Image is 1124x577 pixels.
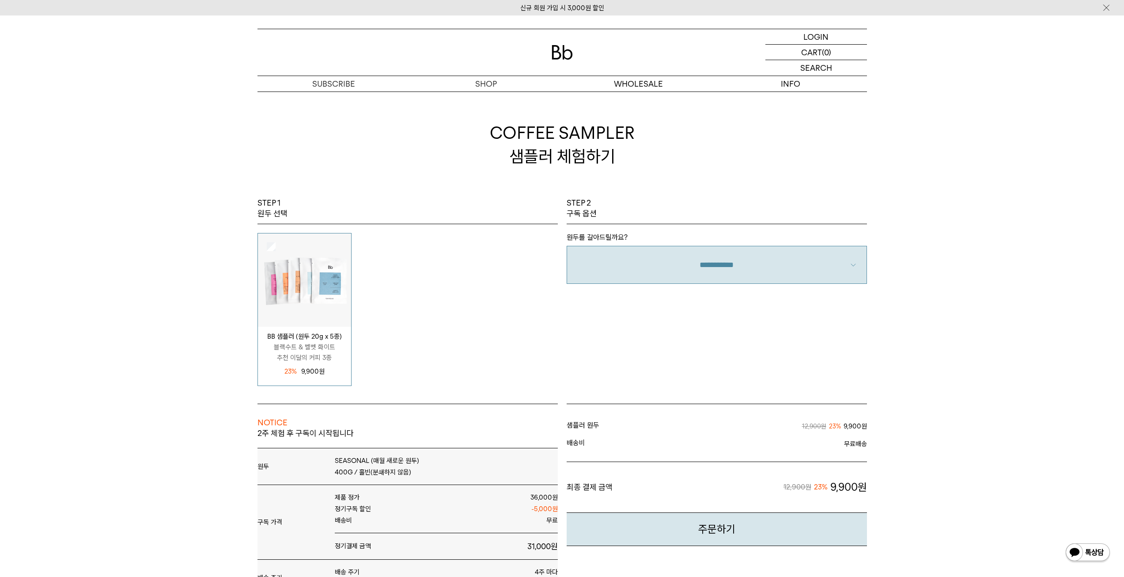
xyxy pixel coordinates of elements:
[567,421,717,432] span: 샘플러 원두
[257,92,867,198] h2: COFFEE SAMPLER 샘플러 체험하기
[446,516,558,524] p: 무료
[803,29,829,44] p: LOGIN
[446,493,558,501] p: 36,000원
[335,505,447,513] p: 정기구독 할인
[829,421,841,431] p: 23%
[802,421,826,431] p: 12,900원
[822,45,831,60] p: (0)
[783,481,811,493] p: 12,900원
[335,493,447,501] p: 제품 정가
[258,342,351,363] p: 블랙수트 & 벨벳 화이트 추천 이달의 커피 3종
[830,480,867,495] p: 9,900원
[717,439,867,449] span: 무료배송
[359,468,411,476] span: 홀빈(분쇄하지 않음)
[567,512,867,546] button: 주문하기
[335,542,447,550] p: 정기결제 금액
[567,439,717,449] span: 배송비
[258,331,351,342] p: BB 샘플러 (원두 20g x 5종)
[258,233,351,327] img: 상품이미지
[520,4,604,12] a: 신규 회원 가입 시 3,000원 할인
[301,366,325,377] p: 9,900
[801,45,822,60] p: CART
[257,428,558,447] p: 2주 체험 후 구독이 시작됩니다
[257,518,326,526] p: 구독 가격
[567,198,597,219] p: STEP 2 구독 옵션
[567,233,867,246] p: 원두를 갈아드릴까요?
[257,76,410,92] a: SUBSCRIBE
[765,45,867,60] a: CART (0)
[567,480,613,495] span: 최종 결제 금액
[446,568,558,576] p: 4주 마다
[335,457,558,465] p: SEASONAL (매월 새로운 원두)
[814,481,828,493] p: 23%
[335,516,447,524] p: 배송비
[284,366,297,377] span: 23%
[552,45,573,60] img: 로고
[410,76,562,92] a: SHOP
[335,468,357,476] span: 400G /
[257,198,288,219] p: STEP 1 원두 선택
[319,367,325,375] span: 원
[562,76,715,92] p: WHOLESALE
[446,505,558,513] p: -5,000원
[1065,543,1111,564] img: 카카오톡 채널 1:1 채팅 버튼
[257,417,558,428] p: NOTICE
[765,29,867,45] a: LOGIN
[335,568,447,576] p: 배송 주기
[844,421,867,432] p: 9,900원
[446,542,558,551] p: 31,000원
[257,462,326,470] p: 원두
[800,60,832,76] p: SEARCH
[715,76,867,92] p: INFO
